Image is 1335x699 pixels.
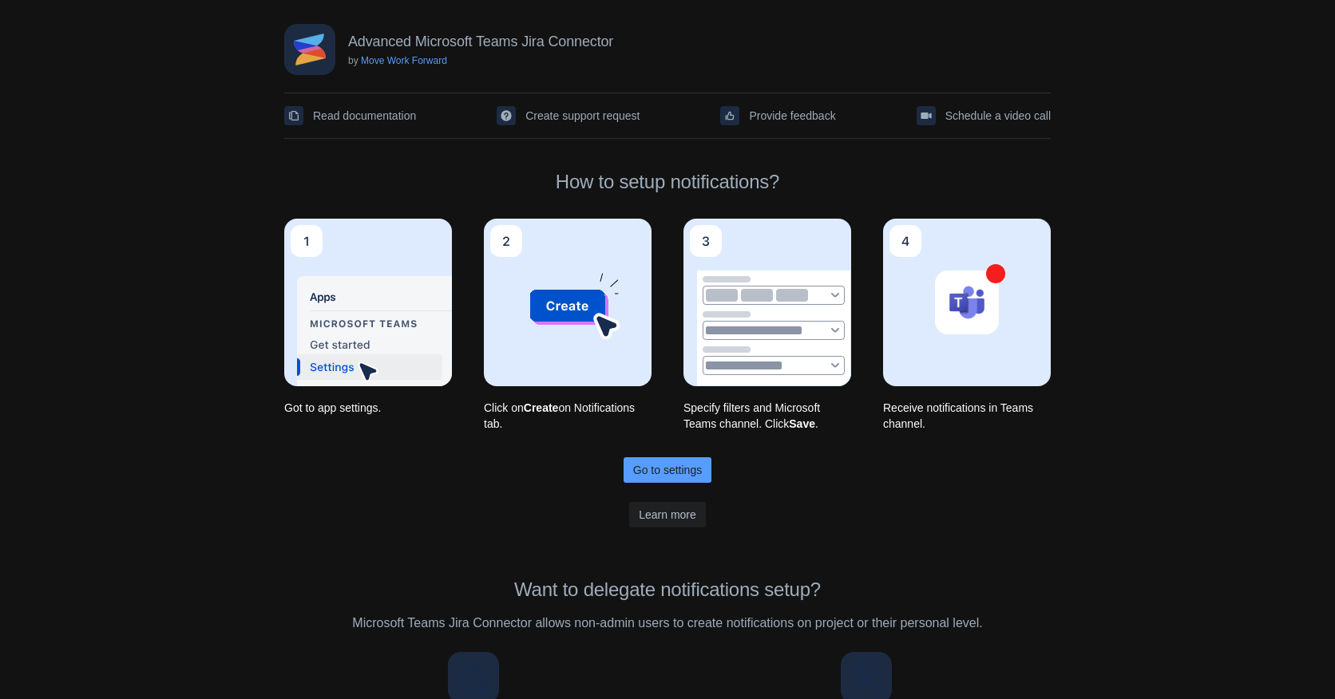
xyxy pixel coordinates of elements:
span: Create support request [525,103,640,128]
h3: Advanced Microsoft Teams Jira Connector [348,32,613,51]
img: Specify filters and Microsoft Teams channel. Click <b>Save</b>. [683,219,851,386]
span: Learn more [639,502,696,527]
img: Click on <b>Create</b> on Notifications tab. [484,219,652,386]
p: Receive notifications in Teams channel. [883,400,1051,432]
p: Click on on Notifications tab. [484,400,652,432]
span: Schedule a video call [945,103,1051,128]
span: feedback [723,109,736,122]
p: Specify filters and Microsoft Teams channel. Click . [683,400,851,432]
span: Provide feedback [749,103,835,128]
span: documentation [287,109,300,122]
span: videoCall [920,109,933,122]
img: Advanced Microsoft Teams Jira Connector [284,24,335,75]
a: Schedule a video call [917,103,1051,128]
h2: Want to delegate notifications setup? [284,579,1051,601]
span: Go to settings [633,457,702,483]
a: Go to settings [624,457,711,483]
b: Save [789,417,815,430]
span: support [500,109,513,122]
span: Read documentation [313,103,416,128]
a: Provide feedback [720,103,835,128]
b: Create [524,401,559,414]
a: Learn more [629,502,706,527]
p: by [348,54,613,67]
img: Receive notifications in Teams channel. [883,219,1051,386]
a: Create support request [497,103,640,128]
p: Got to app settings. [284,400,452,416]
a: Move Work Forward [361,55,447,66]
img: Got to app settings. [284,219,452,386]
h2: How to setup notifications? [284,171,1051,193]
p: Microsoft Teams Jira Connector allows non-admin users to create notifications on project or their... [284,614,1051,633]
a: Read documentation [284,103,416,128]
